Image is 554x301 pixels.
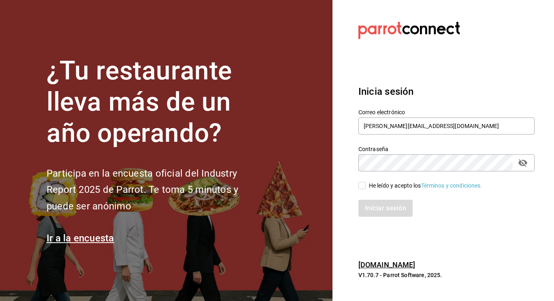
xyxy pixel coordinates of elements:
button: passwordField [516,156,530,170]
label: Correo electrónico [358,109,535,115]
h3: Inicia sesión [358,84,535,99]
div: He leído y acepto los [369,181,482,190]
label: Contraseña [358,146,535,152]
a: [DOMAIN_NAME] [358,260,415,269]
input: Ingresa tu correo electrónico [358,117,535,134]
h2: Participa en la encuesta oficial del Industry Report 2025 de Parrot. Te toma 5 minutos y puede se... [47,165,265,215]
a: Ir a la encuesta [47,233,114,244]
h1: ¿Tu restaurante lleva más de un año operando? [47,56,265,149]
a: Términos y condiciones. [421,182,482,189]
p: V1.70.7 - Parrot Software, 2025. [358,271,535,279]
